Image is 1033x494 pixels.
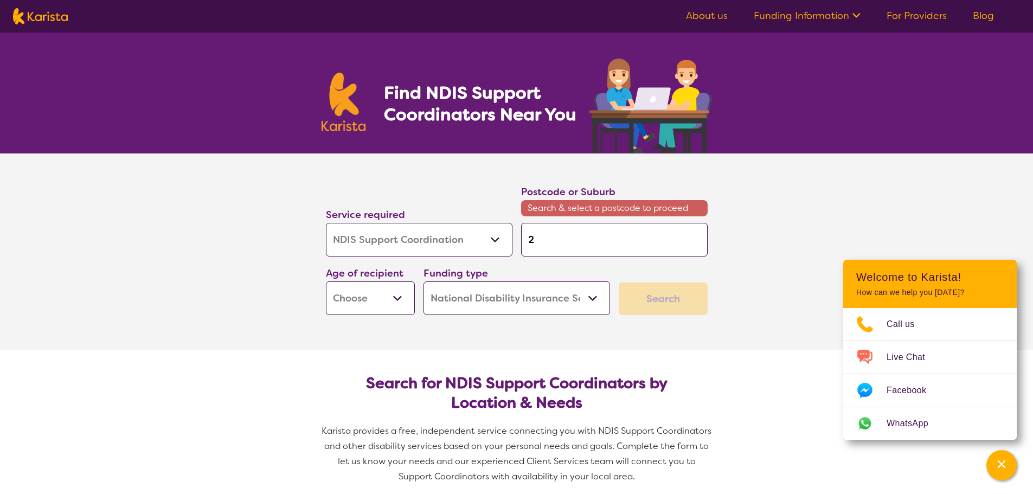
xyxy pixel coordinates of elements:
[686,9,728,22] a: About us
[843,308,1017,440] ul: Choose channel
[335,374,699,413] h2: Search for NDIS Support Coordinators by Location & Needs
[322,73,366,131] img: Karista logo
[973,9,994,22] a: Blog
[326,267,403,280] label: Age of recipient
[986,450,1017,480] button: Channel Menu
[887,415,941,432] span: WhatsApp
[843,407,1017,440] a: Web link opens in a new tab.
[521,223,708,256] input: Type
[887,316,928,332] span: Call us
[754,9,861,22] a: Funding Information
[384,82,585,125] h1: Find NDIS Support Coordinators Near You
[856,288,1004,297] p: How can we help you [DATE]?
[856,271,1004,284] h2: Welcome to Karista!
[13,8,68,24] img: Karista logo
[424,267,488,280] label: Funding type
[521,185,615,198] label: Postcode or Suburb
[843,260,1017,440] div: Channel Menu
[887,9,947,22] a: For Providers
[887,349,938,365] span: Live Chat
[322,425,714,482] span: Karista provides a free, independent service connecting you with NDIS Support Coordinators and ot...
[887,382,939,399] span: Facebook
[521,200,708,216] span: Search & select a postcode to proceed
[326,208,405,221] label: Service required
[589,59,712,153] img: support-coordination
